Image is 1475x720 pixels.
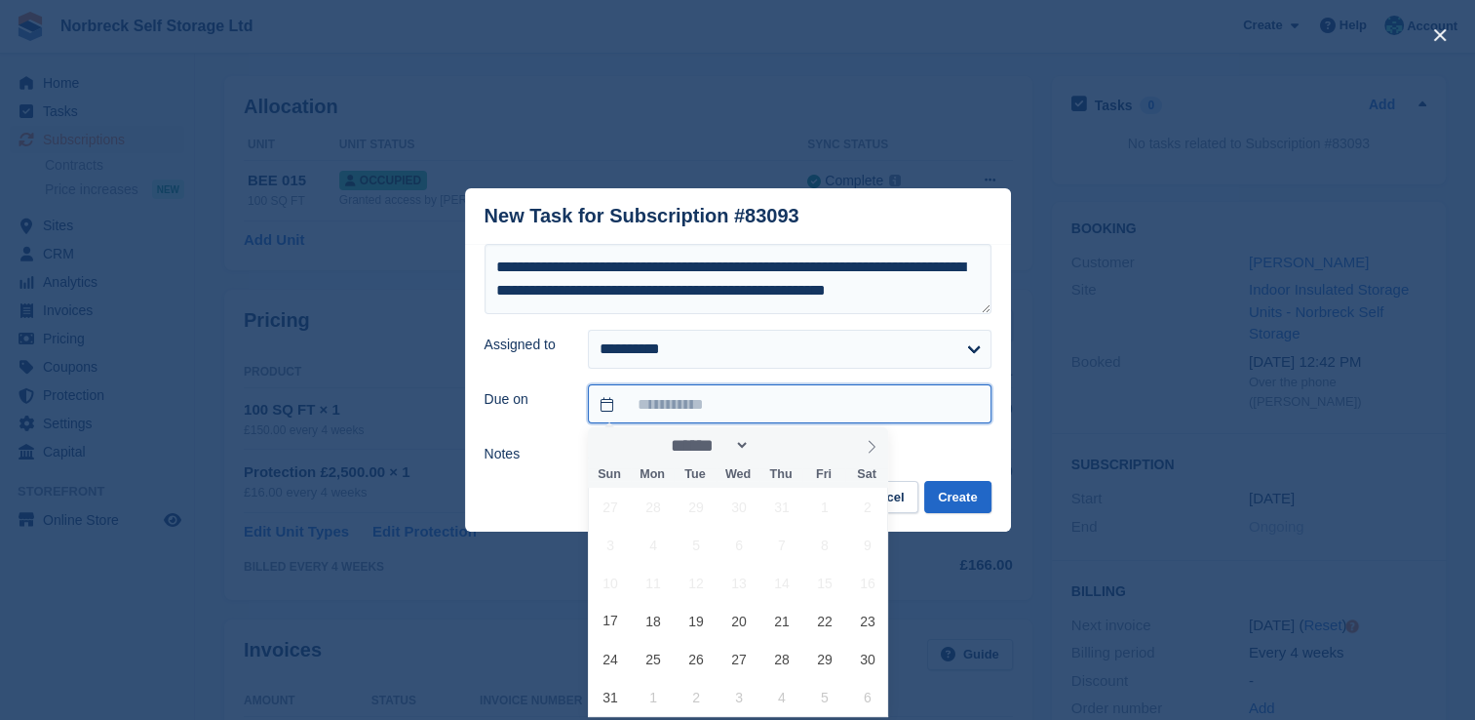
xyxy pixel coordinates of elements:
[762,640,800,678] span: August 28, 2025
[719,488,757,526] span: July 30, 2025
[677,602,715,640] span: August 19, 2025
[848,640,886,678] span: August 30, 2025
[674,468,717,481] span: Tue
[805,526,843,564] span: August 8, 2025
[805,488,843,526] span: August 1, 2025
[924,481,990,513] button: Create
[848,488,886,526] span: August 2, 2025
[848,678,886,716] span: September 6, 2025
[631,468,674,481] span: Mon
[485,335,565,355] label: Assigned to
[762,602,800,640] span: August 21, 2025
[805,678,843,716] span: September 5, 2025
[759,468,802,481] span: Thu
[719,564,757,602] span: August 13, 2025
[588,468,631,481] span: Sun
[802,468,845,481] span: Fri
[848,526,886,564] span: August 9, 2025
[677,640,715,678] span: August 26, 2025
[592,640,630,678] span: August 24, 2025
[762,488,800,526] span: July 31, 2025
[592,526,630,564] span: August 3, 2025
[762,678,800,716] span: September 4, 2025
[717,468,759,481] span: Wed
[719,678,757,716] span: September 3, 2025
[485,389,565,410] label: Due on
[677,564,715,602] span: August 12, 2025
[750,435,811,456] input: Year
[635,602,673,640] span: August 18, 2025
[485,205,799,227] div: New Task for Subscription #83093
[805,602,843,640] span: August 22, 2025
[665,435,751,456] select: Month
[635,678,673,716] span: September 1, 2025
[848,564,886,602] span: August 16, 2025
[719,602,757,640] span: August 20, 2025
[592,678,630,716] span: August 31, 2025
[635,526,673,564] span: August 4, 2025
[1424,20,1456,51] button: close
[762,564,800,602] span: August 14, 2025
[485,444,565,464] label: Notes
[677,488,715,526] span: July 29, 2025
[677,678,715,716] span: September 2, 2025
[592,488,630,526] span: July 27, 2025
[805,564,843,602] span: August 15, 2025
[635,564,673,602] span: August 11, 2025
[677,526,715,564] span: August 5, 2025
[592,602,630,640] span: August 17, 2025
[635,488,673,526] span: July 28, 2025
[635,640,673,678] span: August 25, 2025
[848,602,886,640] span: August 23, 2025
[845,468,888,481] span: Sat
[805,640,843,678] span: August 29, 2025
[762,526,800,564] span: August 7, 2025
[592,564,630,602] span: August 10, 2025
[719,526,757,564] span: August 6, 2025
[719,640,757,678] span: August 27, 2025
